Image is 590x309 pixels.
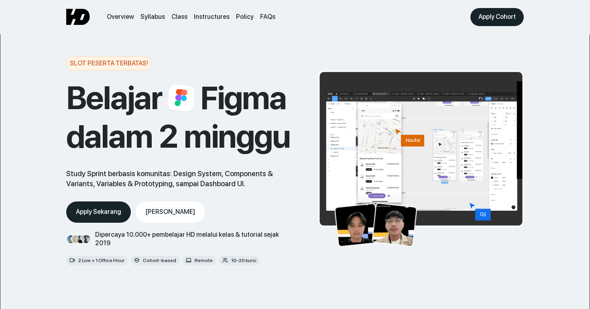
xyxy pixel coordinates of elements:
[231,256,256,265] div: 10–20 kursi
[470,8,524,26] a: Apply Cohort
[184,117,290,156] div: minggu
[66,201,131,223] a: Apply Sekarang
[95,231,295,248] div: Dipercaya 10.000+ pembelajar HD melalui kelas & tutorial sejak 2019
[159,117,177,156] div: 2
[260,13,275,21] a: FAQs
[195,256,213,265] div: Remote
[66,79,162,117] div: Belajar
[107,13,134,21] a: Overview
[478,13,516,21] div: Apply Cohort
[200,79,286,117] div: Figma
[194,13,230,21] a: Instructures
[78,256,124,265] div: 2 Live + 1 Office Hour
[236,13,254,21] a: Policy
[66,169,294,189] div: Study Sprint berbasis komunitas: Design System, Components & Variants, Variables & Prototyping, s...
[66,117,153,156] div: dalam
[171,13,187,21] a: Class
[136,201,205,223] a: [PERSON_NAME]
[76,208,121,216] div: Apply Sekarang
[70,59,148,68] div: Slot Peserta Terbatas!
[143,256,176,265] div: Cohort-based
[140,13,165,21] a: Syllabus
[145,208,195,216] div: [PERSON_NAME]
